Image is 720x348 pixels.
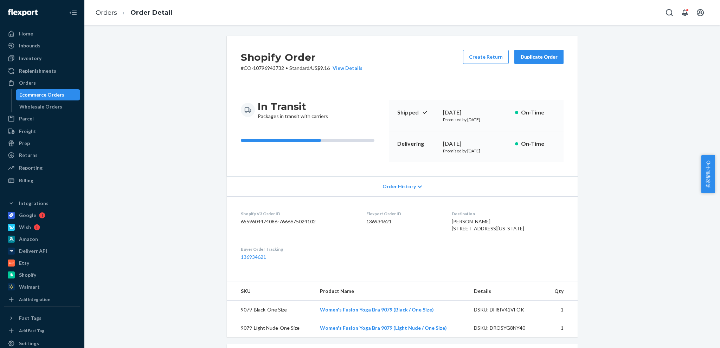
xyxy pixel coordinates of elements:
div: Deliverr API [19,248,47,255]
span: Order History [382,183,416,190]
a: Wish [4,222,80,233]
div: DSKU: DH8IV41VFOK [474,306,540,313]
p: Delivering [397,140,437,148]
div: Home [19,30,33,37]
td: 9079-Black-One Size [227,301,314,319]
div: Integrations [19,200,49,207]
a: Home [4,28,80,39]
div: Inventory [19,55,41,62]
p: # CO-10796943732 / US$9.16 [241,65,362,72]
a: Wholesale Orders [16,101,81,112]
a: Shopify [4,269,80,281]
div: Parcel [19,115,34,122]
a: Orders [96,9,117,17]
div: Orders [19,79,36,86]
a: Walmart [4,281,80,293]
span: [PERSON_NAME] [STREET_ADDRESS][US_STATE] [452,218,524,231]
div: Walmart [19,283,40,290]
a: Parcel [4,113,80,124]
a: Deliverr API [4,245,80,257]
a: Prep [4,138,80,149]
div: Google [19,212,36,219]
button: Open notifications [678,6,692,20]
div: Inbounds [19,42,40,49]
div: Billing [19,177,33,184]
th: Details [468,282,546,301]
h3: In Transit [258,100,328,113]
h2: Shopify Order [241,50,362,65]
a: Billing [4,175,80,186]
p: Promised by [DATE] [443,148,509,154]
div: Prep [19,140,30,147]
button: Close Navigation [66,6,80,20]
dt: Flexport Order ID [366,211,441,217]
th: SKU [227,282,314,301]
a: Etsy [4,257,80,269]
p: On-Time [521,140,555,148]
div: Replenishments [19,67,56,74]
a: Add Fast Tag [4,327,80,335]
dd: 6559604474086-7666675024102 [241,218,355,225]
a: Google [4,210,80,221]
span: • [285,65,288,71]
button: Integrations [4,198,80,209]
div: Reporting [19,164,43,171]
button: View Details [330,65,362,72]
p: Promised by [DATE] [443,117,509,123]
a: Women's Fusion Yoga Bra 9079 (Light Nude / One Size) [320,325,447,331]
p: Shipped [397,109,437,117]
ol: breadcrumbs [90,2,178,23]
dt: Destination [452,211,564,217]
div: Freight [19,128,36,135]
dd: 136934621 [366,218,441,225]
a: Orders [4,77,80,88]
td: 1 [546,319,578,337]
span: Standard [289,65,309,71]
div: Amazon [19,236,38,243]
button: 卖家帮助中心 [701,155,715,193]
div: Wish [19,224,31,231]
a: Reporting [4,162,80,173]
div: [DATE] [443,140,509,148]
a: Ecommerce Orders [16,89,81,100]
td: 1 [546,301,578,319]
img: Flexport logo [8,9,38,16]
div: Add Integration [19,296,50,302]
p: On-Time [521,109,555,117]
a: Returns [4,150,80,161]
a: Inbounds [4,40,80,51]
th: Product Name [314,282,468,301]
button: Create Return [463,50,509,64]
button: Open Search Box [662,6,676,20]
th: Qty [546,282,578,301]
div: Add Fast Tag [19,328,44,334]
a: Order Detail [130,9,172,17]
div: Returns [19,152,38,159]
a: Freight [4,126,80,137]
div: Fast Tags [19,315,41,322]
div: Wholesale Orders [19,103,62,110]
div: Etsy [19,260,29,267]
dt: Buyer Order Tracking [241,246,355,252]
button: Open account menu [693,6,707,20]
td: 9079-Light Nude-One Size [227,319,314,337]
a: Women's Fusion Yoga Bra 9079 (Black / One Size) [320,307,434,313]
div: [DATE] [443,109,509,117]
button: Fast Tags [4,313,80,324]
div: Settings [19,340,39,347]
button: Duplicate Order [514,50,564,64]
a: 136934621 [241,254,266,260]
a: Inventory [4,53,80,64]
div: Shopify [19,271,36,278]
div: Ecommerce Orders [19,91,64,98]
div: Duplicate Order [520,53,558,60]
div: DSKU: DROSYG8NY40 [474,324,540,331]
a: Add Integration [4,295,80,304]
a: Replenishments [4,65,80,77]
a: Amazon [4,234,80,245]
dt: Shopify V3 Order ID [241,211,355,217]
div: Packages in transit with carriers [258,100,328,120]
